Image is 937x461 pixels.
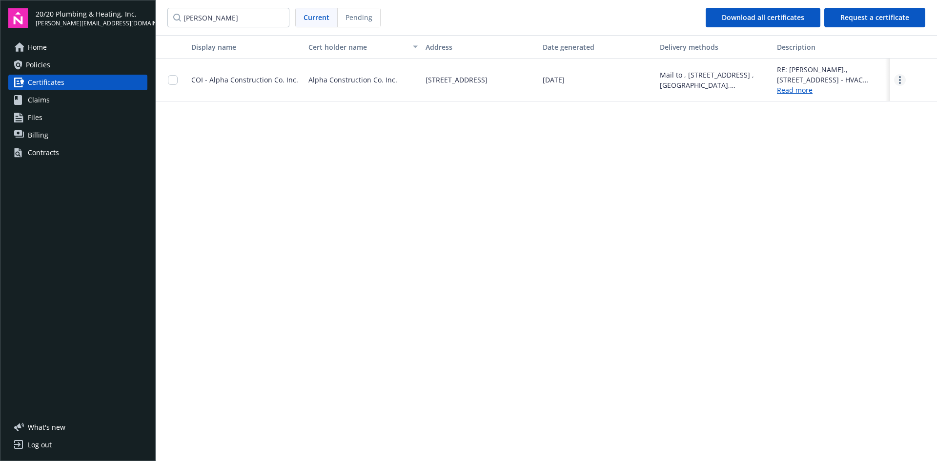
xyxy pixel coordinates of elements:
a: Home [8,40,147,55]
div: RE: [PERSON_NAME]., [STREET_ADDRESS] - HVAC Systems. Contractor (Alpha Construction Co. Inc.), Ow... [777,64,886,85]
div: Date generated [543,42,652,52]
span: Request a certificate [840,13,909,22]
span: Claims [28,92,50,108]
div: Cert holder name [308,42,407,52]
span: Policies [26,57,50,73]
a: Contracts [8,145,147,160]
img: navigator-logo.svg [8,8,28,28]
span: Pending [346,12,372,22]
button: Request a certificate [824,8,925,27]
a: Certificates [8,75,147,90]
span: What ' s new [28,422,65,432]
span: Billing [28,127,48,143]
a: Files [8,110,147,125]
button: Display name [187,35,305,59]
button: Address [422,35,539,59]
div: Address [426,42,535,52]
a: Claims [8,92,147,108]
div: Mail to , [STREET_ADDRESS] , [GEOGRAPHIC_DATA], [GEOGRAPHIC_DATA], 90011 [660,70,769,90]
span: Files [28,110,42,125]
button: Delivery methods [656,35,773,59]
span: Alpha Construction Co. Inc. [308,75,397,85]
span: Pending [338,8,380,27]
button: 20/20 Plumbing & Heating, Inc.[PERSON_NAME][EMAIL_ADDRESS][DOMAIN_NAME] [36,8,147,28]
div: Download all certificates [722,8,804,27]
div: Description [777,42,886,52]
input: Filter certificates... [167,8,289,27]
button: What's new [8,422,81,432]
a: Billing [8,127,147,143]
span: Certificates [28,75,64,90]
span: Current [304,12,329,22]
a: Read more [777,85,886,95]
button: Download all certificates [706,8,820,27]
a: Policies [8,57,147,73]
span: [DATE] [543,75,565,85]
button: Description [773,35,890,59]
span: 20/20 Plumbing & Heating, Inc. [36,9,147,19]
a: more [894,74,906,86]
span: [STREET_ADDRESS] [426,75,488,85]
span: COI - Alpha Construction Co. Inc. [191,75,298,84]
span: Home [28,40,47,55]
button: Date generated [539,35,656,59]
div: Contracts [28,145,59,160]
input: Toggle Row Selected [168,75,178,85]
button: Cert holder name [305,35,422,59]
div: Delivery methods [660,42,769,52]
span: [PERSON_NAME][EMAIL_ADDRESS][DOMAIN_NAME] [36,19,147,28]
div: Display name [191,42,301,52]
div: Log out [28,437,52,453]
